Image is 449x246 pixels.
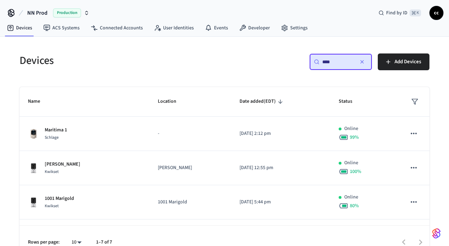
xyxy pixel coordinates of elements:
[350,168,361,175] span: 100 %
[45,126,67,134] p: Maritima 1
[344,159,358,167] p: Online
[240,164,322,172] p: [DATE] 12:55 pm
[344,125,358,132] p: Online
[28,96,49,107] span: Name
[85,22,148,34] a: Connected Accounts
[240,198,322,206] p: [DATE] 5:44 pm
[45,169,59,175] span: Kwikset
[27,9,47,17] span: NN Prod
[350,202,359,209] span: 80 %
[38,22,85,34] a: ACS Systems
[28,197,39,208] img: Kwikset Halo Touchscreen Wifi Enabled Smart Lock, Polished Chrome, Front
[373,7,427,19] div: Find by ID⌘ K
[158,96,185,107] span: Location
[429,6,443,20] button: cc
[386,9,407,16] span: Find by ID
[148,22,199,34] a: User Identities
[410,9,421,16] span: ⌘ K
[45,203,59,209] span: Kwikset
[45,161,80,168] p: [PERSON_NAME]
[28,162,39,174] img: Kwikset Halo Touchscreen Wifi Enabled Smart Lock, Polished Chrome, Front
[395,57,421,66] span: Add Devices
[28,239,60,246] p: Rows per page:
[45,135,59,140] span: Schlage
[96,239,112,246] p: 1–7 of 7
[275,22,313,34] a: Settings
[158,130,222,137] p: -
[234,22,275,34] a: Developer
[240,96,285,107] span: Date added(EDT)
[432,228,441,239] img: SeamLogoGradient.69752ec5.svg
[158,198,222,206] p: 1001 Marigold
[28,128,39,139] img: Schlage Sense Smart Deadbolt with Camelot Trim, Front
[350,134,359,141] span: 99 %
[199,22,234,34] a: Events
[339,96,361,107] span: Status
[240,130,322,137] p: [DATE] 2:12 pm
[1,22,38,34] a: Devices
[53,8,81,17] span: Production
[344,194,358,201] p: Online
[45,195,74,202] p: 1001 Marigold
[158,164,222,172] p: [PERSON_NAME]
[20,53,220,68] h5: Devices
[430,7,443,19] span: cc
[378,53,429,70] button: Add Devices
